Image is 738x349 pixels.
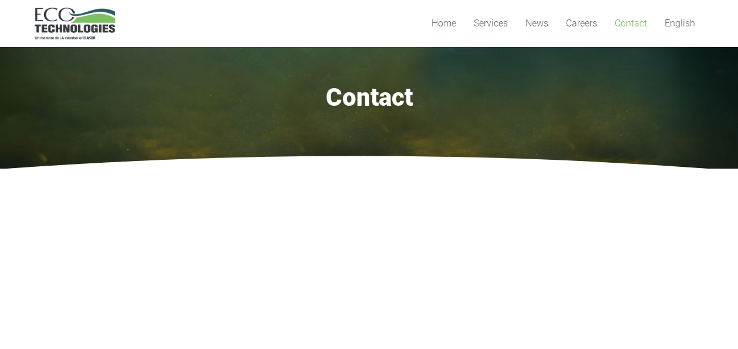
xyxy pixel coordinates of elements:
span: Careers [566,18,597,29]
span: Contact [615,18,647,29]
span: News [525,18,548,29]
span: Services [474,18,508,29]
a: logo_EcoTech_ASDR_RGB [35,8,116,40]
span: English [665,18,695,29]
span: Home [432,18,456,29]
h1: Contact [35,83,704,112]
